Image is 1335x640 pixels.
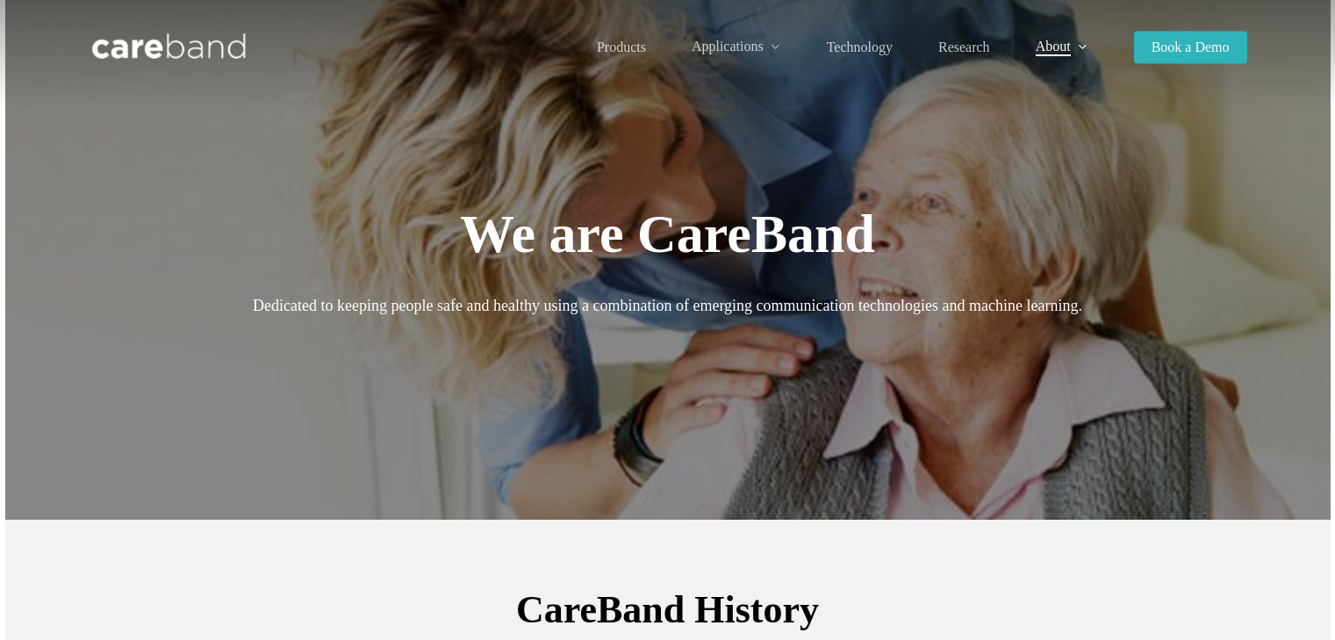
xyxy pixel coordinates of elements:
span: Applications [692,39,764,54]
span: Technology [827,40,893,54]
span: Research [938,40,990,54]
a: Book a Demo [1134,40,1247,54]
a: Research [938,40,990,54]
a: About [1036,40,1088,54]
a: Technology [827,40,893,54]
p: Dedicated to keeping people safe and healthy using a combination of emerging communication techno... [89,291,1247,320]
span: About [1036,39,1071,54]
h1: We are CareBand [89,200,1247,268]
span: CareBand History [516,588,819,631]
a: Applications [692,40,781,54]
span: Book a Demo [1152,40,1230,54]
a: Products [597,40,646,54]
span: Products [597,40,646,54]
